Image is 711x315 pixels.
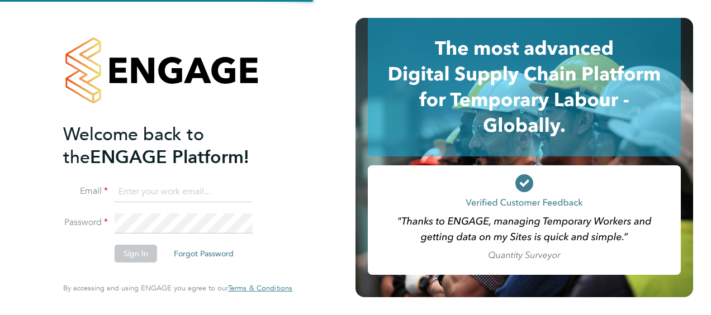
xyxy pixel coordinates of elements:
input: Enter your work email... [115,182,253,202]
button: Forgot Password [165,245,243,262]
h2: ENGAGE Platform! [63,123,281,169]
span: By accessing and using ENGAGE you agree to our [63,283,292,293]
a: Terms & Conditions [228,284,292,293]
span: Terms & Conditions [228,283,292,293]
label: Email [63,185,108,197]
label: Password [63,217,108,228]
button: Sign In [115,245,157,262]
span: Welcome back to the [63,123,204,168]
